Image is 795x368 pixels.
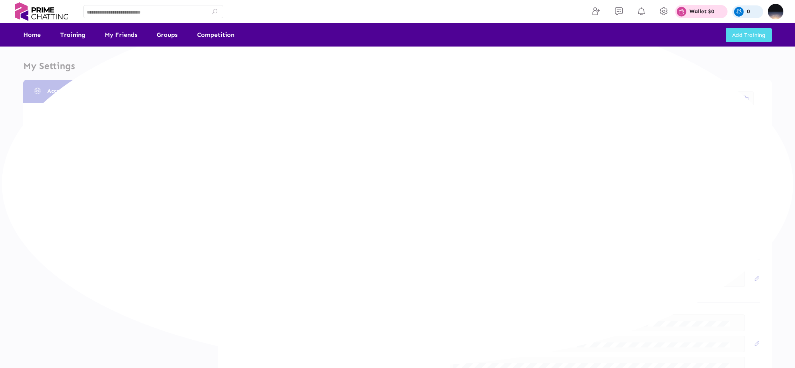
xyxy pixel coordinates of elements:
[768,4,783,19] img: img
[732,32,766,38] span: Add Training
[12,2,72,21] img: logo
[747,9,750,14] p: 0
[689,9,714,14] p: Wallet $0
[157,23,178,47] a: Groups
[23,23,41,47] a: Home
[197,23,234,47] a: Competition
[105,23,137,47] a: My Friends
[726,28,772,42] button: Add Training
[60,23,85,47] a: Training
